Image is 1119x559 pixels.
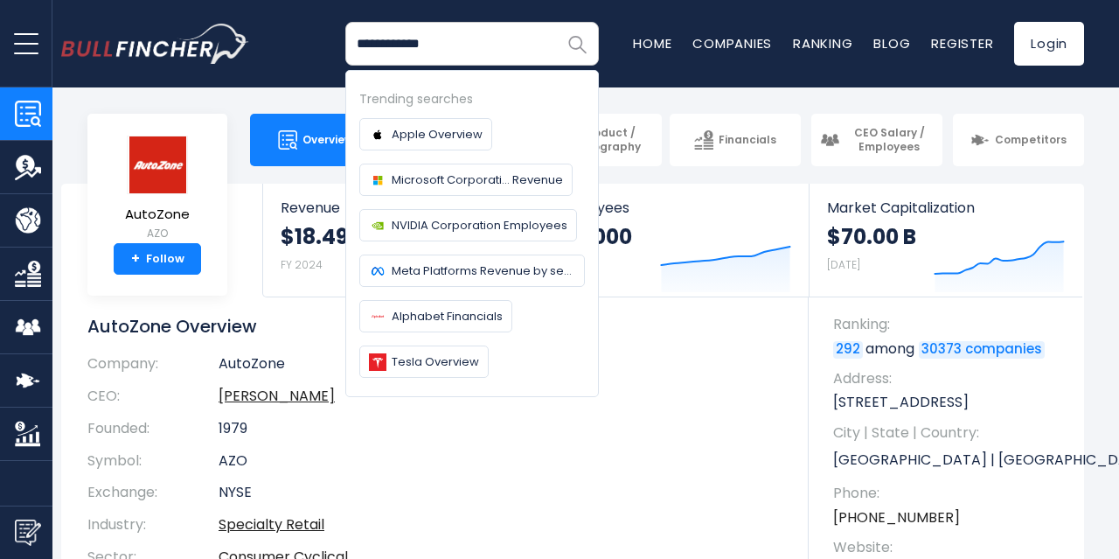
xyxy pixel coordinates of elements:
[873,34,910,52] a: Blog
[219,477,782,509] td: NYSE
[359,118,492,150] a: Apple Overview
[369,171,386,189] img: Company logo
[359,346,489,378] a: Tesla Overview
[61,24,249,64] a: Go to homepage
[392,216,567,234] span: NVIDIA Corporation Employees
[844,126,934,153] span: CEO Salary / Employees
[692,34,772,52] a: Companies
[833,315,1067,334] span: Ranking:
[833,341,863,359] a: 292
[564,126,653,153] span: Product / Geography
[219,445,782,478] td: AZO
[827,199,1065,216] span: Market Capitalization
[263,184,535,297] a: Revenue $18.49 B FY 2024
[670,114,801,166] a: Financials
[131,251,140,267] strong: +
[833,538,1067,557] span: Website:
[219,355,782,381] td: AutoZone
[369,217,386,234] img: Company logo
[61,24,249,64] img: bullfincher logo
[281,199,518,216] span: Revenue
[793,34,852,52] a: Ranking
[833,508,960,528] a: [PHONE_NUMBER]
[369,353,386,371] img: Company logo
[953,114,1084,166] a: Competitors
[302,133,353,147] span: Overview
[87,445,219,478] th: Symbol:
[124,135,191,244] a: AutoZone AZO
[833,484,1067,503] span: Phone:
[633,34,671,52] a: Home
[87,477,219,509] th: Exchange:
[359,89,585,109] div: Trending searches
[827,257,860,272] small: [DATE]
[125,207,190,222] span: AutoZone
[827,223,916,250] strong: $70.00 B
[87,413,219,445] th: Founded:
[995,133,1067,147] span: Competitors
[919,341,1045,359] a: 30373 companies
[219,413,782,445] td: 1979
[87,509,219,542] th: Industry:
[392,307,503,325] span: Alphabet Financials
[811,114,942,166] a: CEO Salary / Employees
[931,34,993,52] a: Register
[114,243,201,275] a: +Follow
[359,209,577,241] a: NVIDIA Corporation Employees
[810,184,1082,297] a: Market Capitalization $70.00 B [DATE]
[87,315,782,338] h1: AutoZone Overview
[1014,22,1084,66] a: Login
[359,300,512,332] a: Alphabet Financials
[536,184,808,297] a: Employees 126,000 FY 2024
[392,171,563,189] span: Microsoft Corporati... Revenue
[125,226,190,241] small: AZO
[250,114,381,166] a: Overview
[219,386,335,406] a: ceo
[392,125,483,143] span: Apple Overview
[369,308,386,325] img: Company logo
[392,262,575,280] span: Meta Platforms Revenue by segment
[219,514,324,535] a: Specialty Retail
[833,393,1067,412] p: [STREET_ADDRESS]
[281,257,323,272] small: FY 2024
[369,262,386,280] img: Company logo
[833,339,1067,359] p: among
[369,126,386,143] img: Company logo
[833,447,1067,473] p: [GEOGRAPHIC_DATA] | [GEOGRAPHIC_DATA] | US
[359,255,585,287] a: Meta Platforms Revenue by segment
[833,369,1067,388] span: Address:
[87,381,219,413] th: CEO:
[833,423,1067,443] span: City | State | Country:
[392,353,479,371] span: Tesla Overview
[281,223,365,250] strong: $18.49 B
[555,22,599,66] button: Search
[87,355,219,381] th: Company:
[553,199,790,216] span: Employees
[719,133,776,147] span: Financials
[359,164,573,196] a: Microsoft Corporati... Revenue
